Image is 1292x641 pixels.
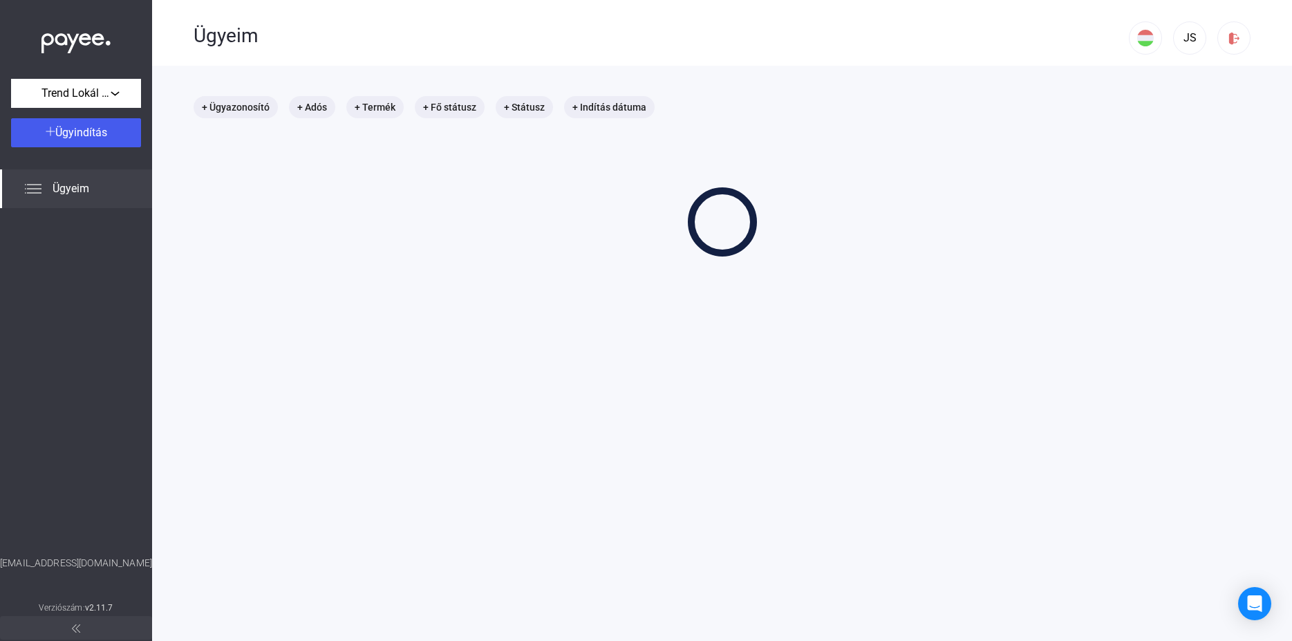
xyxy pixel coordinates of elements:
mat-chip: + Adós [289,96,335,118]
span: Trend Lokál Kft. [41,85,111,102]
button: HU [1129,21,1162,55]
img: list.svg [25,180,41,197]
img: plus-white.svg [46,127,55,136]
img: white-payee-white-dot.svg [41,26,111,54]
span: Ügyeim [53,180,89,197]
span: Ügyindítás [55,126,107,139]
div: JS [1178,30,1201,46]
button: JS [1173,21,1206,55]
mat-chip: + Indítás dátuma [564,96,655,118]
img: logout-red [1227,31,1242,46]
mat-chip: + Termék [346,96,404,118]
div: Ügyeim [194,24,1129,48]
img: arrow-double-left-grey.svg [72,624,80,633]
mat-chip: + Fő státusz [415,96,485,118]
button: Trend Lokál Kft. [11,79,141,108]
div: Open Intercom Messenger [1238,587,1271,620]
button: Ügyindítás [11,118,141,147]
strong: v2.11.7 [85,603,113,613]
button: logout-red [1217,21,1251,55]
img: HU [1137,30,1154,46]
mat-chip: + Ügyazonosító [194,96,278,118]
mat-chip: + Státusz [496,96,553,118]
